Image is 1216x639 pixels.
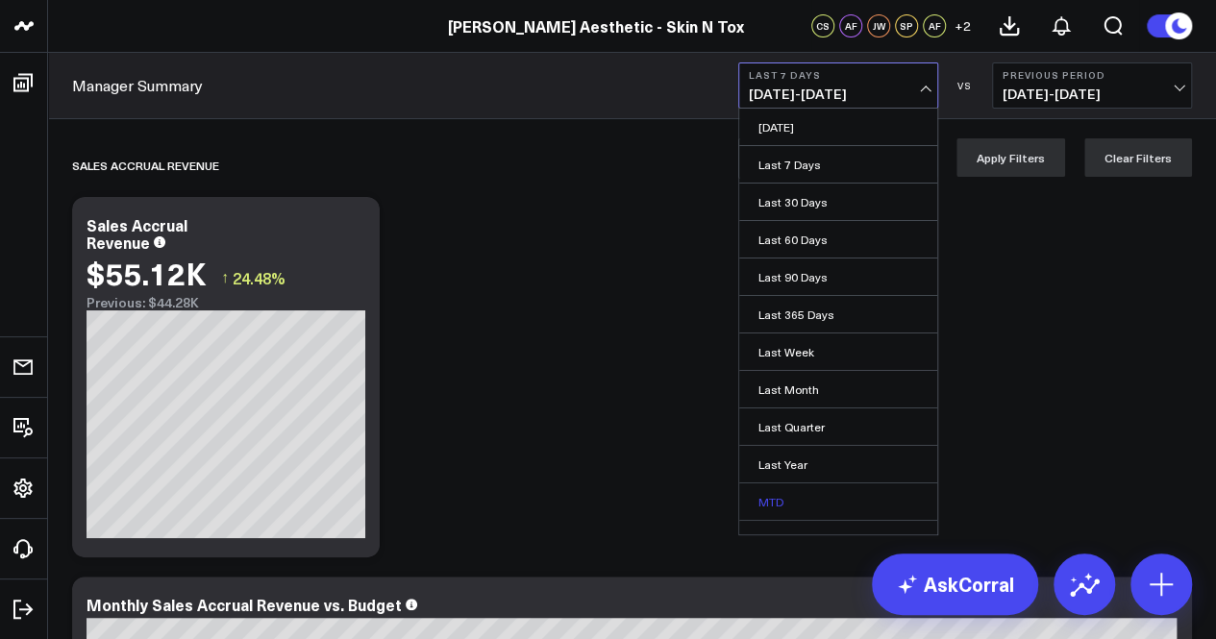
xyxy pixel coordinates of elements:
span: [DATE] - [DATE] [1003,86,1181,102]
span: ↑ [221,265,229,290]
a: MTD [739,483,937,520]
a: Last Year [739,446,937,482]
button: Clear Filters [1084,138,1192,177]
div: $55.12K [87,256,207,290]
button: Last 7 Days[DATE]-[DATE] [738,62,938,109]
div: VS [948,80,982,91]
a: Last Month [739,371,937,407]
div: AF [839,14,862,37]
div: Sales Accrual Revenue [72,143,219,187]
div: Previous: $44.28K [87,295,365,310]
button: Previous Period[DATE]-[DATE] [992,62,1192,109]
a: Last 365 Days [739,296,937,332]
span: [DATE] - [DATE] [749,86,928,102]
span: + 2 [955,19,971,33]
a: AskCorral [872,553,1038,615]
div: AF [923,14,946,37]
div: Sales Accrual Revenue [87,214,187,253]
a: [PERSON_NAME] Aesthetic - Skin N Tox [448,15,744,37]
a: Last Quarter [739,408,937,445]
div: CS [811,14,834,37]
div: JW [867,14,890,37]
b: Previous Period [1003,69,1181,81]
div: Monthly Sales Accrual Revenue vs. Budget [87,594,402,615]
a: Manager Summary [72,75,203,96]
a: QTD [739,521,937,557]
a: [DATE] [739,109,937,145]
b: Last 7 Days [749,69,928,81]
a: Last 30 Days [739,184,937,220]
a: Last 7 Days [739,146,937,183]
button: Apply Filters [956,138,1065,177]
span: 24.48% [233,267,285,288]
button: +2 [951,14,974,37]
a: Last Week [739,333,937,370]
a: Last 60 Days [739,221,937,258]
div: SP [895,14,918,37]
a: Last 90 Days [739,258,937,295]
